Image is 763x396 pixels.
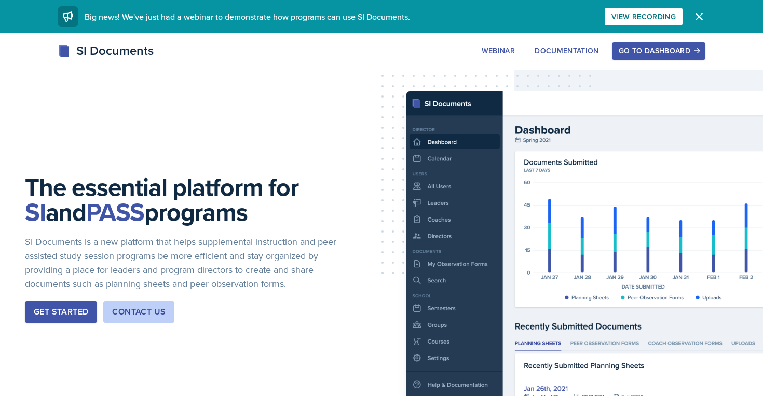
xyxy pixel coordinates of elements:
span: Big news! We've just had a webinar to demonstrate how programs can use SI Documents. [85,11,410,22]
div: View Recording [611,12,676,21]
button: Documentation [528,42,606,60]
div: Get Started [34,306,88,318]
button: Get Started [25,301,97,323]
div: SI Documents [58,42,154,60]
div: Webinar [482,47,515,55]
div: Contact Us [112,306,166,318]
div: Go to Dashboard [619,47,699,55]
div: Documentation [535,47,599,55]
button: Webinar [475,42,522,60]
button: Contact Us [103,301,174,323]
button: Go to Dashboard [612,42,705,60]
button: View Recording [605,8,683,25]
